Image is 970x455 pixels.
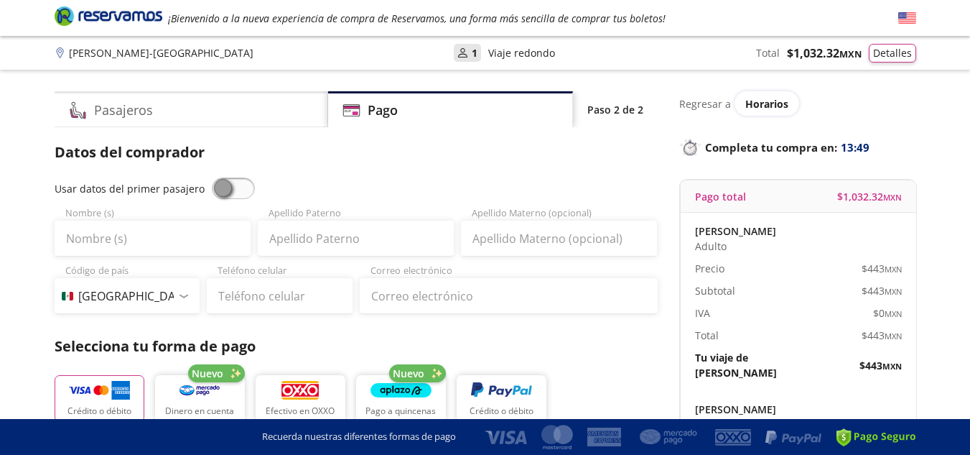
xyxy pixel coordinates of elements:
span: $ 1,032.32 [787,45,862,62]
span: Adulto [695,417,727,432]
p: [PERSON_NAME] - [GEOGRAPHIC_DATA] [69,45,253,60]
div: Regresar a ver horarios [679,91,916,116]
h4: Pasajeros [94,101,153,120]
p: Crédito o débito [470,405,533,418]
span: 13:49 [841,139,869,156]
input: Apellido Paterno [258,221,454,257]
span: $ 443 [859,358,902,373]
p: Total [695,328,719,343]
p: Pago total [695,189,746,204]
button: Efectivo en OXXO [256,375,345,422]
span: Adulto [695,239,727,254]
p: Datos del comprador [55,142,658,163]
button: Dinero en cuenta [155,375,245,422]
p: Pago a quincenas [365,405,436,418]
a: Brand Logo [55,5,162,31]
span: $ 1,032.32 [837,189,902,204]
span: $ 443 [862,261,902,276]
input: Teléfono celular [207,278,353,314]
em: ¡Bienvenido a la nueva experiencia de compra de Reservamos, una forma más sencilla de comprar tus... [168,12,666,25]
p: Selecciona tu forma de pago [55,336,658,357]
p: Completa tu compra en : [679,137,916,157]
p: [PERSON_NAME] [695,224,776,239]
button: Pago a quincenas [356,375,446,422]
p: Precio [695,261,724,276]
small: MXN [885,264,902,275]
p: Regresar a [679,96,731,111]
small: MXN [885,331,902,341]
p: 1 [472,45,477,60]
span: $ 443 [862,328,902,343]
input: Apellido Materno (opcional) [461,221,657,257]
p: [PERSON_NAME] [695,402,776,417]
small: MXN [885,308,902,319]
small: MXN [882,361,902,372]
button: English [898,9,916,27]
p: Crédito o débito [67,405,131,418]
small: MXN [839,47,862,60]
span: $ 443 [862,283,902,298]
p: Subtotal [695,283,735,298]
small: MXN [883,192,902,203]
span: Nuevo [192,366,223,381]
p: Efectivo en OXXO [266,405,335,418]
p: Tu viaje de [PERSON_NAME] [695,350,798,380]
p: Viaje redondo [488,45,555,60]
span: Usar datos del primer pasajero [55,182,205,196]
p: Dinero en cuenta [165,405,234,418]
input: Correo electrónico [360,278,658,314]
small: MXN [885,286,902,297]
span: Horarios [745,97,788,111]
i: Brand Logo [55,5,162,27]
h4: Pago [368,101,398,120]
button: Crédito o débito [55,375,144,422]
p: Recuerda nuestras diferentes formas de pago [262,430,456,444]
input: Nombre (s) [55,221,251,257]
span: $ 0 [873,305,902,321]
p: IVA [695,305,710,321]
p: Paso 2 de 2 [587,102,643,117]
p: Total [756,45,780,60]
button: Crédito o débito [457,375,546,422]
button: Detalles [869,44,916,63]
img: MX [62,292,73,300]
span: Nuevo [393,366,424,381]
